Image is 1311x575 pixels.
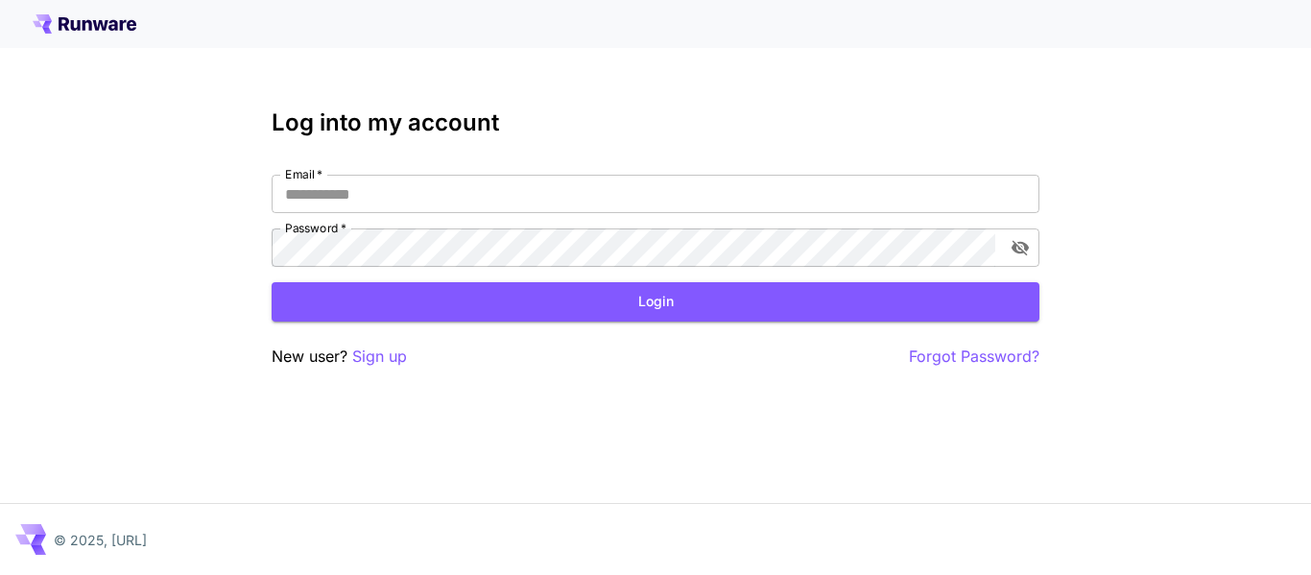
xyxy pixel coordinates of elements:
label: Email [285,166,322,182]
button: Forgot Password? [909,345,1039,369]
label: Password [285,220,346,236]
button: Sign up [352,345,407,369]
button: Login [272,282,1039,322]
p: © 2025, [URL] [54,530,147,550]
button: toggle password visibility [1003,230,1037,265]
p: New user? [272,345,407,369]
h3: Log into my account [272,109,1039,136]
